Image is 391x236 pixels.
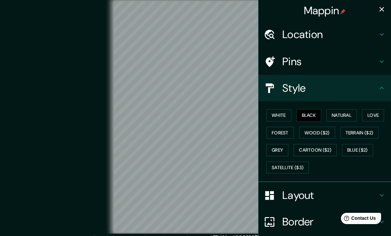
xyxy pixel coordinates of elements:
button: Wood ($2) [299,127,335,139]
h4: Border [282,215,378,228]
div: Pins [258,48,391,75]
button: Satellite ($3) [266,162,309,174]
iframe: Help widget launcher [332,210,384,229]
canvas: Map [114,1,277,232]
button: Terrain ($2) [340,127,379,139]
button: Forest [266,127,294,139]
button: Natural [326,109,357,121]
button: Blue ($2) [342,144,373,156]
div: Style [258,75,391,101]
div: Location [258,21,391,48]
div: Layout [258,182,391,209]
button: Cartoon ($2) [294,144,337,156]
button: White [266,109,291,121]
div: Border [258,209,391,235]
button: Love [362,109,384,121]
button: Grey [266,144,288,156]
h4: Pins [282,55,378,68]
button: Black [297,109,321,121]
h4: Mappin [304,4,346,17]
h4: Style [282,81,378,95]
img: pin-icon.png [340,9,346,14]
h4: Location [282,28,378,41]
h4: Layout [282,189,378,202]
